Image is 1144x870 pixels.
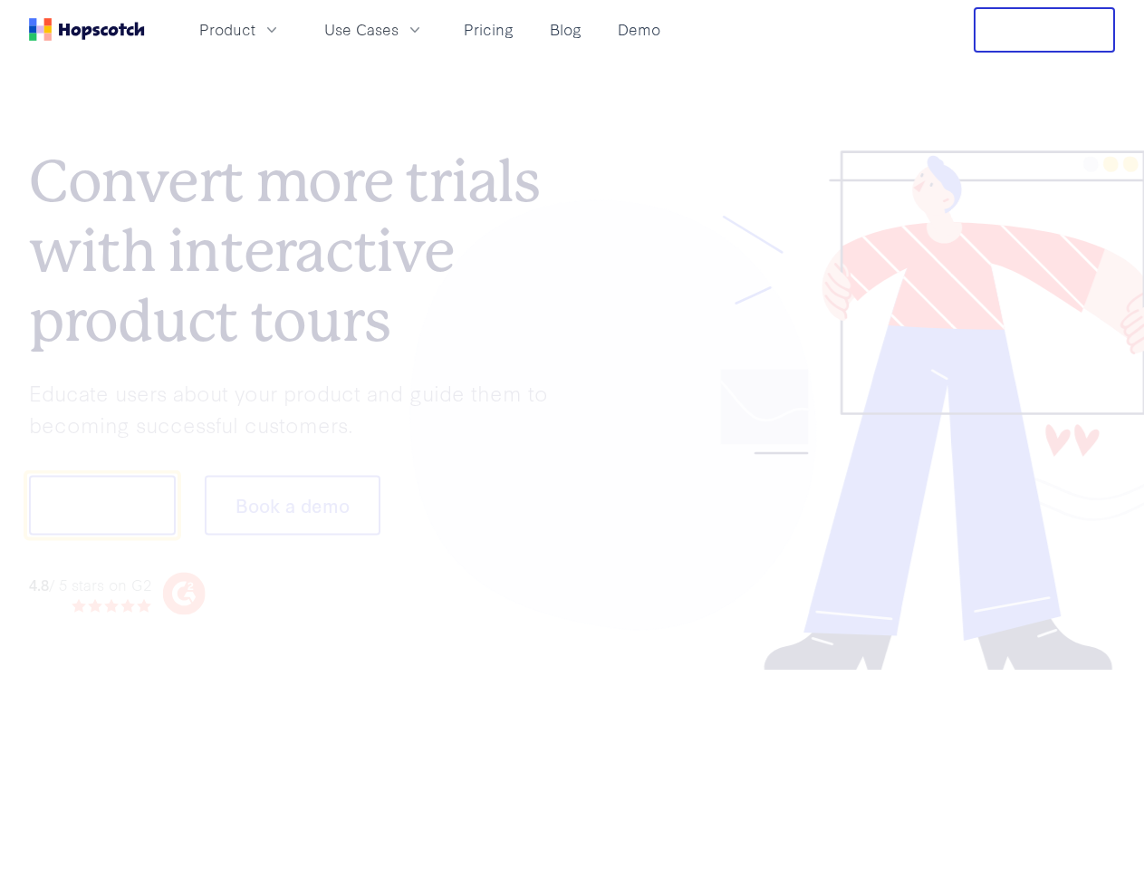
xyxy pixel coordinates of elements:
[205,476,380,536] button: Book a demo
[188,14,292,44] button: Product
[543,14,589,44] a: Blog
[199,18,255,41] span: Product
[29,573,49,594] strong: 4.8
[29,476,176,536] button: Show me!
[29,147,572,355] h1: Convert more trials with interactive product tours
[974,7,1115,53] button: Free Trial
[313,14,435,44] button: Use Cases
[29,573,151,595] div: / 5 stars on G2
[29,18,145,41] a: Home
[457,14,521,44] a: Pricing
[29,376,572,439] p: Educate users about your product and guide them to becoming successful customers.
[324,18,399,41] span: Use Cases
[610,14,668,44] a: Demo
